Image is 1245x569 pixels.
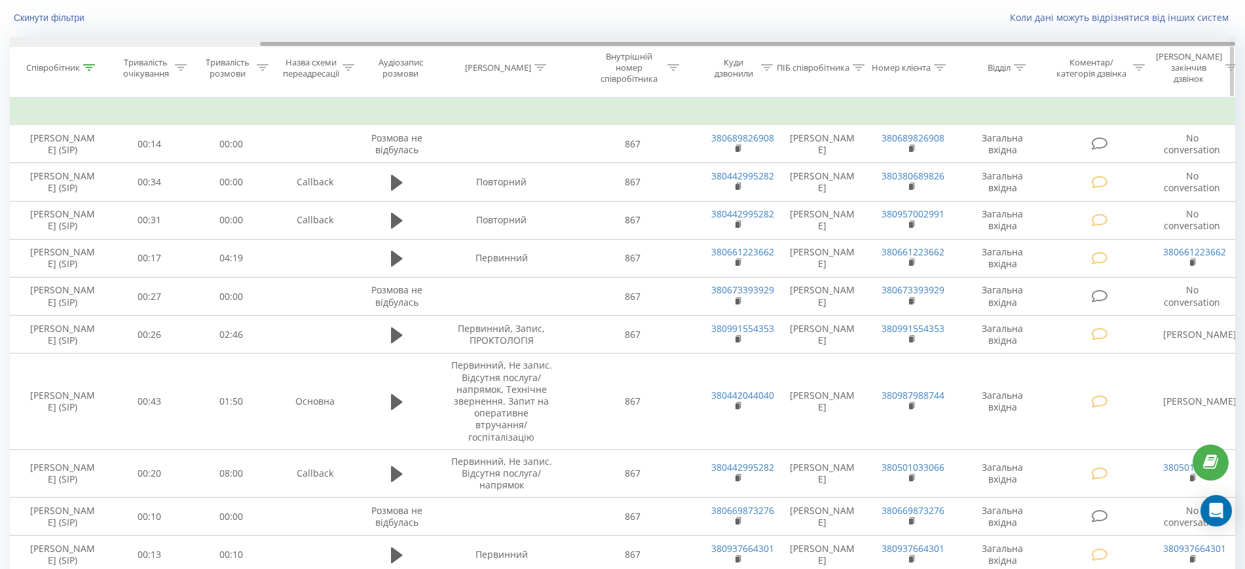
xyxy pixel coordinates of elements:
[567,163,698,201] td: 867
[191,163,272,201] td: 00:00
[120,57,172,79] div: Тривалість очікування
[777,449,868,498] td: [PERSON_NAME]
[109,163,191,201] td: 00:34
[777,125,868,163] td: [PERSON_NAME]
[882,389,944,401] a: 380987988744
[954,316,1052,354] td: Загальна вхідна
[1150,125,1235,163] td: No conversation
[567,316,698,354] td: 867
[1053,57,1130,79] div: Коментар/категорія дзвінка
[777,278,868,316] td: [PERSON_NAME]
[711,132,774,144] a: 380689826908
[272,354,358,449] td: Основна
[1150,498,1235,536] td: No conversation
[882,208,944,220] a: 380957002991
[954,354,1052,449] td: Загальна вхідна
[777,163,868,201] td: [PERSON_NAME]
[17,354,109,449] td: [PERSON_NAME] (SIP)
[17,316,109,354] td: [PERSON_NAME] (SIP)
[17,449,109,498] td: [PERSON_NAME] (SIP)
[954,498,1052,536] td: Загальна вхідна
[711,322,774,335] a: 380991554353
[191,201,272,239] td: 00:00
[371,132,422,156] span: Розмова не відбулась
[711,542,774,555] a: 380937664301
[954,449,1052,498] td: Загальна вхідна
[954,125,1052,163] td: Загальна вхідна
[567,201,698,239] td: 867
[436,354,567,449] td: Первинний, Не запис. Відсутня послуга/напрямок, Технічне звернення. Запит на оперативне втручання...
[109,278,191,316] td: 00:27
[882,504,944,517] a: 380669873276
[272,449,358,498] td: Callback
[882,542,944,555] a: 380937664301
[711,208,774,220] a: 380442995282
[109,498,191,536] td: 00:10
[17,239,109,277] td: [PERSON_NAME] (SIP)
[26,62,80,73] div: Співробітник
[882,132,944,144] a: 380689826908
[711,504,774,517] a: 380669873276
[191,449,272,498] td: 08:00
[711,170,774,182] a: 380442995282
[109,449,191,498] td: 00:20
[882,322,944,335] a: 380991554353
[567,278,698,316] td: 867
[882,246,944,258] a: 380661223662
[369,57,432,79] div: Аудіозапис розмови
[371,284,422,308] span: Розмова не відбулась
[1150,201,1235,239] td: No conversation
[711,389,774,401] a: 380442044040
[191,239,272,277] td: 04:19
[777,354,868,449] td: [PERSON_NAME]
[191,316,272,354] td: 02:46
[567,449,698,498] td: 867
[17,278,109,316] td: [PERSON_NAME] (SIP)
[1163,461,1226,473] a: 380501033066
[711,246,774,258] a: 380661223662
[988,62,1011,73] div: Відділ
[954,163,1052,201] td: Загальна вхідна
[10,12,91,24] button: Скинути фільтри
[954,239,1052,277] td: Загальна вхідна
[272,201,358,239] td: Callback
[567,498,698,536] td: 867
[17,125,109,163] td: [PERSON_NAME] (SIP)
[882,461,944,473] a: 380501033066
[954,278,1052,316] td: Загальна вхідна
[191,125,272,163] td: 00:00
[436,316,567,354] td: Первинний, Запис, ПРОКТОЛОГІЯ
[436,239,567,277] td: Первинний
[882,284,944,296] a: 380673393929
[191,278,272,316] td: 00:00
[1150,278,1235,316] td: No conversation
[1163,246,1226,258] a: 380661223662
[1163,542,1226,555] a: 380937664301
[1163,395,1244,407] span: [PERSON_NAME]...
[711,461,774,473] a: 380442995282
[465,62,531,73] div: [PERSON_NAME]
[17,201,109,239] td: [PERSON_NAME] (SIP)
[1156,51,1222,84] div: [PERSON_NAME] закінчив дзвінок
[709,57,758,79] div: Куди дзвонили
[191,498,272,536] td: 00:00
[1200,495,1232,526] div: Open Intercom Messenger
[872,62,931,73] div: Номер клієнта
[711,284,774,296] a: 380673393929
[272,163,358,201] td: Callback
[191,354,272,449] td: 01:50
[109,201,191,239] td: 00:31
[436,201,567,239] td: Повторний
[882,170,944,182] a: 380380689826
[567,239,698,277] td: 867
[777,239,868,277] td: [PERSON_NAME]
[109,354,191,449] td: 00:43
[777,498,868,536] td: [PERSON_NAME]
[954,201,1052,239] td: Загальна вхідна
[777,316,868,354] td: [PERSON_NAME]
[202,57,253,79] div: Тривалість розмови
[567,354,698,449] td: 867
[17,498,109,536] td: [PERSON_NAME] (SIP)
[1163,328,1244,340] span: [PERSON_NAME]...
[1150,163,1235,201] td: No conversation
